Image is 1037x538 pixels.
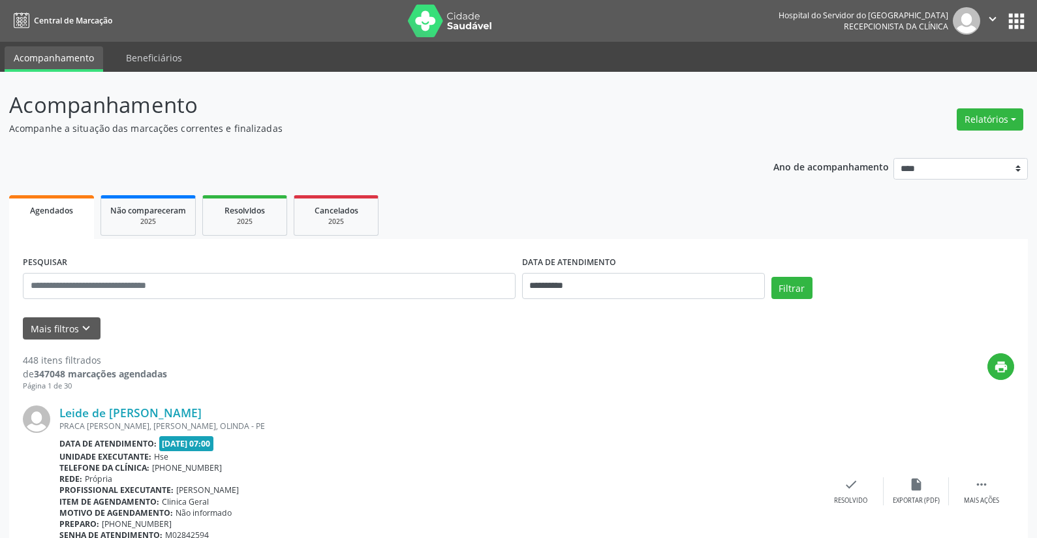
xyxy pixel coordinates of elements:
a: Beneficiários [117,46,191,69]
div: Mais ações [964,496,999,505]
b: Data de atendimento: [59,438,157,449]
div: Exportar (PDF) [893,496,940,505]
a: Leide de [PERSON_NAME] [59,405,202,420]
span: [PHONE_NUMBER] [102,518,172,530]
a: Acompanhamento [5,46,103,72]
span: Agendados [30,205,73,216]
span: Própria [85,473,112,484]
i: keyboard_arrow_down [79,321,93,336]
div: 2025 [303,217,369,227]
button: Filtrar [771,277,813,299]
b: Motivo de agendamento: [59,507,173,518]
span: [DATE] 07:00 [159,436,214,451]
div: 2025 [212,217,277,227]
button: Relatórios [957,108,1023,131]
div: Resolvido [834,496,867,505]
button: apps [1005,10,1028,33]
label: PESQUISAR [23,253,67,273]
span: Cancelados [315,205,358,216]
a: Central de Marcação [9,10,112,31]
button: print [987,353,1014,380]
p: Ano de acompanhamento [773,158,889,174]
i: print [994,360,1008,374]
b: Item de agendamento: [59,496,159,507]
i: check [844,477,858,492]
span: [PERSON_NAME] [176,484,239,496]
div: Página 1 de 30 [23,381,167,392]
b: Rede: [59,473,82,484]
p: Acompanhe a situação das marcações correntes e finalizadas [9,121,722,135]
b: Preparo: [59,518,99,530]
b: Unidade executante: [59,451,151,462]
strong: 347048 marcações agendadas [34,368,167,380]
span: Resolvidos [224,205,265,216]
b: Telefone da clínica: [59,462,149,473]
div: PRACA [PERSON_NAME], [PERSON_NAME], OLINDA - PE [59,420,818,432]
span: Clinica Geral [162,496,209,507]
div: de [23,367,167,381]
p: Acompanhamento [9,89,722,121]
b: Profissional executante: [59,484,174,496]
button:  [980,7,1005,35]
span: Não informado [176,507,232,518]
div: Hospital do Servidor do [GEOGRAPHIC_DATA] [779,10,948,21]
div: 2025 [110,217,186,227]
span: Não compareceram [110,205,186,216]
img: img [23,405,50,433]
label: DATA DE ATENDIMENTO [522,253,616,273]
span: Central de Marcação [34,15,112,26]
span: [PHONE_NUMBER] [152,462,222,473]
i:  [974,477,989,492]
span: Recepcionista da clínica [844,21,948,32]
span: Hse [154,451,168,462]
div: 448 itens filtrados [23,353,167,367]
img: img [953,7,980,35]
button: Mais filtroskeyboard_arrow_down [23,317,101,340]
i: insert_drive_file [909,477,923,492]
i:  [985,12,1000,26]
